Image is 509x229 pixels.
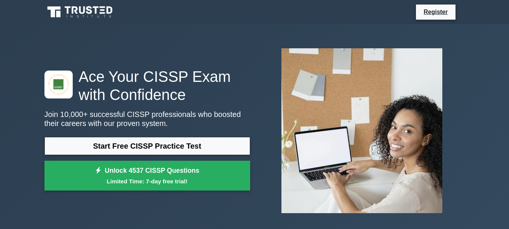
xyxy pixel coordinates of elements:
[44,161,250,191] a: Unlock 4537 CISSP QuestionsLimited Time: 7-day free trial!
[44,68,250,104] h1: Ace Your CISSP Exam with Confidence
[419,7,452,17] a: Register
[54,177,241,186] small: Limited Time: 7-day free trial!
[44,110,250,128] p: Join 10,000+ successful CISSP professionals who boosted their careers with our proven system.
[44,137,250,155] a: Start Free CISSP Practice Test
